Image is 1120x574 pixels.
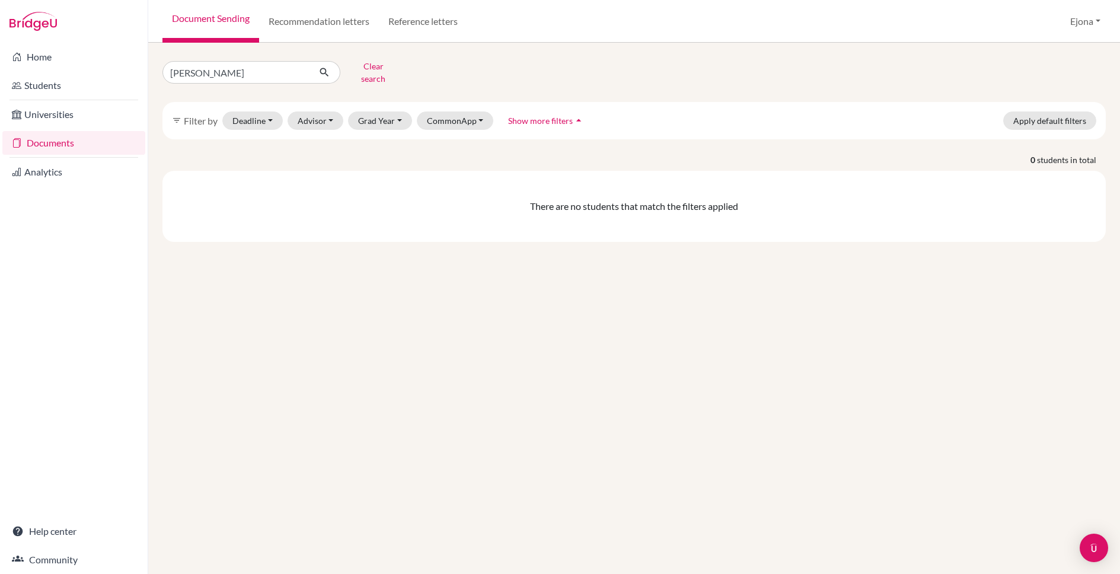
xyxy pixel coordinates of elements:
[2,103,145,126] a: Universities
[2,74,145,97] a: Students
[1065,10,1106,33] button: Ejona
[417,111,494,130] button: CommonApp
[222,111,283,130] button: Deadline
[498,111,595,130] button: Show more filtersarrow_drop_up
[2,548,145,572] a: Community
[184,115,218,126] span: Filter by
[172,116,181,125] i: filter_list
[288,111,344,130] button: Advisor
[162,61,309,84] input: Find student by name...
[1003,111,1096,130] button: Apply default filters
[9,12,57,31] img: Bridge-U
[2,519,145,543] a: Help center
[2,45,145,69] a: Home
[348,111,412,130] button: Grad Year
[1080,534,1108,562] div: Open Intercom Messenger
[1037,154,1106,166] span: students in total
[2,160,145,184] a: Analytics
[1030,154,1037,166] strong: 0
[2,131,145,155] a: Documents
[508,116,573,126] span: Show more filters
[573,114,585,126] i: arrow_drop_up
[167,199,1101,213] div: There are no students that match the filters applied
[340,57,406,88] button: Clear search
